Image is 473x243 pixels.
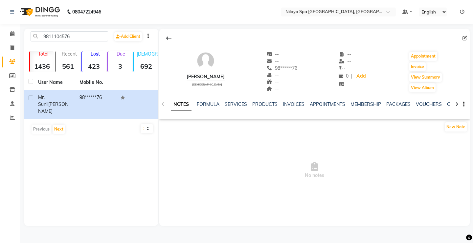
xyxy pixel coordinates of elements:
[162,32,176,44] div: Back to Client
[196,51,215,71] img: avatar
[355,72,367,81] a: Add
[416,101,442,107] a: VOUCHERS
[283,101,304,107] a: INVOICES
[38,94,48,107] span: Mr. Sunil
[82,62,106,70] strong: 423
[445,122,467,132] button: New Note
[266,72,279,78] span: --
[171,99,191,110] a: NOTES
[33,51,54,57] p: Total
[56,62,80,70] strong: 561
[339,58,351,64] span: --
[108,62,132,70] strong: 3
[350,101,381,107] a: MEMBERSHIP
[266,86,279,92] span: --
[76,75,117,90] th: Mobile No.
[447,101,473,107] a: GIFTCARDS
[266,79,279,85] span: --
[17,3,62,21] img: logo
[409,83,436,92] button: View Album
[134,62,158,70] strong: 692
[266,58,279,64] span: --
[339,65,342,71] span: ₹
[197,101,219,107] a: FORMULA
[339,73,349,79] span: 0
[409,73,442,82] button: View Summary
[30,62,54,70] strong: 1436
[225,101,247,107] a: SERVICES
[137,51,158,57] p: [DEMOGRAPHIC_DATA]
[31,31,108,41] input: Search by Name/Mobile/Email/Code
[159,137,470,203] span: No notes
[109,51,132,57] p: Due
[386,101,411,107] a: PACKAGES
[58,51,80,57] p: Recent
[38,101,71,114] span: [PERSON_NAME]
[53,125,65,134] button: Next
[192,83,222,86] span: [DEMOGRAPHIC_DATA]
[85,51,106,57] p: Lost
[409,62,426,71] button: Invoice
[409,52,437,61] button: Appointment
[187,73,225,80] div: [PERSON_NAME]
[252,101,278,107] a: PRODUCTS
[339,51,351,57] span: --
[266,51,279,57] span: --
[114,32,142,41] a: Add Client
[34,75,76,90] th: User Name
[72,3,101,21] b: 08047224946
[310,101,345,107] a: APPOINTMENTS
[339,65,346,71] span: --
[351,73,352,80] span: |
